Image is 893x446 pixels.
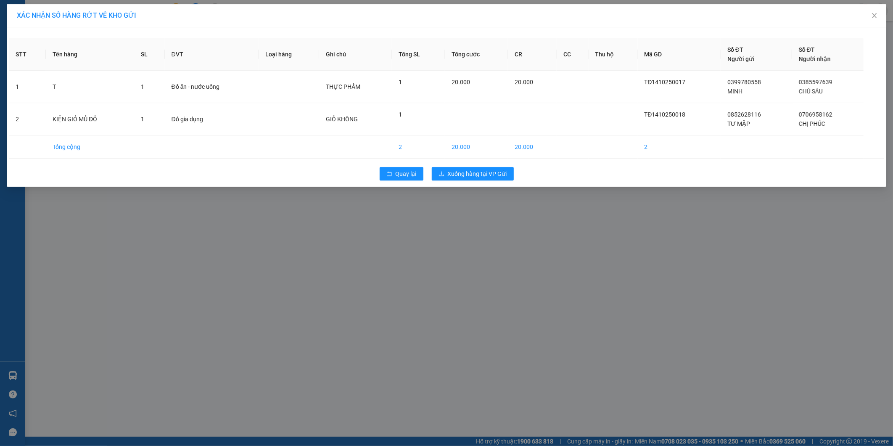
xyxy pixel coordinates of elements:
span: XÁC NHẬN SỐ HÀNG RỚT VỀ KHO GỬI [17,11,136,19]
td: 20.000 [508,135,556,159]
span: 0852628116 [727,111,761,118]
span: 0385597639 [799,79,832,85]
span: Số ĐT [727,46,743,53]
th: Tổng cước [445,38,508,71]
th: ĐVT [165,38,259,71]
span: download [439,171,444,178]
span: Số ĐT [799,46,815,53]
th: Mã GD [638,38,721,71]
th: CC [557,38,589,71]
th: Thu hộ [589,38,638,71]
span: Người nhận [799,56,831,62]
span: 0399780558 [727,79,761,85]
span: Quay lại [396,169,417,178]
td: KIỆN GIỎ MỦ ĐỎ [46,103,134,135]
th: SL [134,38,165,71]
th: CR [508,38,556,71]
span: CHÚ SÁU [799,88,823,95]
td: 1 [9,71,46,103]
td: 2 [9,103,46,135]
span: GIỎ KHÔNG [326,116,358,122]
td: Đồ ăn - nước uống [165,71,259,103]
span: 1 [141,83,144,90]
th: Tổng SL [392,38,445,71]
span: Người gửi [727,56,754,62]
span: TĐ1410250018 [645,111,686,118]
span: 0706958162 [799,111,832,118]
span: 20.000 [452,79,470,85]
span: TƯ MẬP [727,120,750,127]
span: close [871,12,878,19]
span: CHỊ PHÚC [799,120,825,127]
th: Ghi chú [319,38,392,71]
td: Tổng cộng [46,135,134,159]
td: 2 [392,135,445,159]
button: downloadXuống hàng tại VP Gửi [432,167,514,181]
span: 20.000 [515,79,533,85]
button: Close [863,4,886,28]
td: 20.000 [445,135,508,159]
span: 1 [399,79,402,85]
td: Đồ gia dụng [165,103,259,135]
span: 1 [399,111,402,118]
th: Tên hàng [46,38,134,71]
td: 2 [638,135,721,159]
span: rollback [386,171,392,178]
span: 1 [141,116,144,122]
th: Loại hàng [259,38,319,71]
span: THỰC PHẨM [326,83,360,90]
th: STT [9,38,46,71]
td: T [46,71,134,103]
span: MINH [727,88,742,95]
span: TĐ1410250017 [645,79,686,85]
button: rollbackQuay lại [380,167,423,181]
span: Xuống hàng tại VP Gửi [448,169,507,178]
